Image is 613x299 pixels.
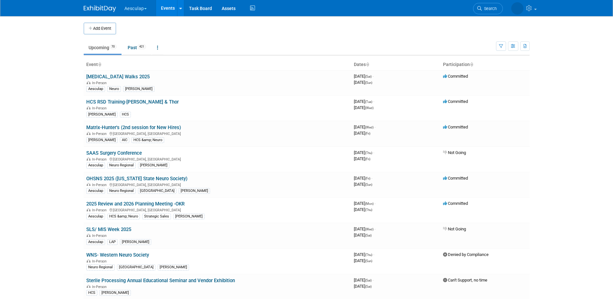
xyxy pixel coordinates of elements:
[86,150,142,156] a: SAAS Surgery Conference
[365,151,372,155] span: (Thu)
[86,278,235,283] a: Sterile Processing Annual Educational Seminar and Vendor Exhibition
[365,126,374,129] span: (Wed)
[354,201,375,206] span: [DATE]
[443,176,468,181] span: Committed
[107,214,140,219] div: HCS &amp; Neuro
[365,75,372,78] span: (Sat)
[354,150,374,155] span: [DATE]
[365,227,374,231] span: (Wed)
[87,106,90,109] img: In-Person Event
[365,279,372,282] span: (Sat)
[443,278,487,282] span: Can't Support, no time
[86,214,105,219] div: Aesculap
[365,106,374,110] span: (Wed)
[92,106,109,110] span: In-Person
[142,214,171,219] div: Strategic Sales
[92,208,109,212] span: In-Person
[482,6,497,11] span: Search
[86,227,131,232] a: SLS/ MIS Week 2025
[179,188,210,194] div: [PERSON_NAME]
[365,132,370,135] span: (Fri)
[354,284,372,289] span: [DATE]
[354,207,372,212] span: [DATE]
[365,285,372,288] span: (Sat)
[365,234,372,237] span: (Sat)
[92,285,109,289] span: In-Person
[443,227,466,231] span: Not Going
[86,131,349,136] div: [GEOGRAPHIC_DATA], [GEOGRAPHIC_DATA]
[138,162,169,168] div: [PERSON_NAME]
[354,252,374,257] span: [DATE]
[86,239,105,245] div: Aesculap
[373,252,374,257] span: -
[87,132,90,135] img: In-Person Event
[354,227,375,231] span: [DATE]
[120,239,151,245] div: [PERSON_NAME]
[86,207,349,212] div: [GEOGRAPHIC_DATA], [GEOGRAPHIC_DATA]
[354,258,372,263] span: [DATE]
[107,86,121,92] div: Neuro
[138,188,176,194] div: [GEOGRAPHIC_DATA]
[173,214,205,219] div: [PERSON_NAME]
[92,234,109,238] span: In-Person
[373,99,374,104] span: -
[100,290,131,296] div: [PERSON_NAME]
[86,156,349,161] div: [GEOGRAPHIC_DATA], [GEOGRAPHIC_DATA]
[371,176,372,181] span: -
[443,125,468,129] span: Committed
[473,3,503,14] a: Search
[107,188,136,194] div: Neuro Regional
[365,253,372,257] span: (Thu)
[443,252,489,257] span: Denied by Compliance
[87,81,90,84] img: In-Person Event
[354,278,374,282] span: [DATE]
[86,112,118,117] div: [PERSON_NAME]
[375,125,375,129] span: -
[86,125,181,130] a: Matrix-Hunter's (2nd session for New Hires)
[137,44,146,49] span: 421
[158,264,189,270] div: [PERSON_NAME]
[375,201,375,206] span: -
[123,41,151,54] a: Past421
[92,81,109,85] span: In-Person
[87,183,90,186] img: In-Person Event
[86,182,349,187] div: [GEOGRAPHIC_DATA], [GEOGRAPHIC_DATA]
[120,137,129,143] div: AIC
[86,201,185,207] a: 2025 Review and 2026 Planning Meeting -OKR
[87,157,90,161] img: In-Person Event
[366,62,369,67] a: Sort by Start Date
[354,105,374,110] span: [DATE]
[87,208,90,211] img: In-Person Event
[365,183,372,186] span: (Sun)
[365,100,372,104] span: (Tue)
[443,201,468,206] span: Committed
[86,176,187,182] a: OHSNS 2025 ([US_STATE] State Neuro Society)
[110,44,117,49] span: 70
[354,182,372,187] span: [DATE]
[354,99,374,104] span: [DATE]
[86,99,179,105] a: HCS RSD Training-[PERSON_NAME] & Thor
[87,259,90,262] img: In-Person Event
[443,74,468,79] span: Committed
[92,157,109,161] span: In-Person
[354,80,372,85] span: [DATE]
[373,74,374,79] span: -
[98,62,101,67] a: Sort by Event Name
[354,233,372,238] span: [DATE]
[84,23,116,34] button: Add Event
[354,74,374,79] span: [DATE]
[511,2,523,15] img: Savannah Jones
[365,81,372,84] span: (Sun)
[84,41,122,54] a: Upcoming70
[84,6,116,12] img: ExhibitDay
[375,227,375,231] span: -
[86,86,105,92] div: Aesculap
[92,132,109,136] span: In-Person
[86,137,118,143] div: [PERSON_NAME]
[107,239,118,245] div: LAP
[107,162,136,168] div: Neuro Regional
[86,252,149,258] a: WNS- Western Neuro Society
[354,176,372,181] span: [DATE]
[92,259,109,263] span: In-Person
[87,285,90,288] img: In-Person Event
